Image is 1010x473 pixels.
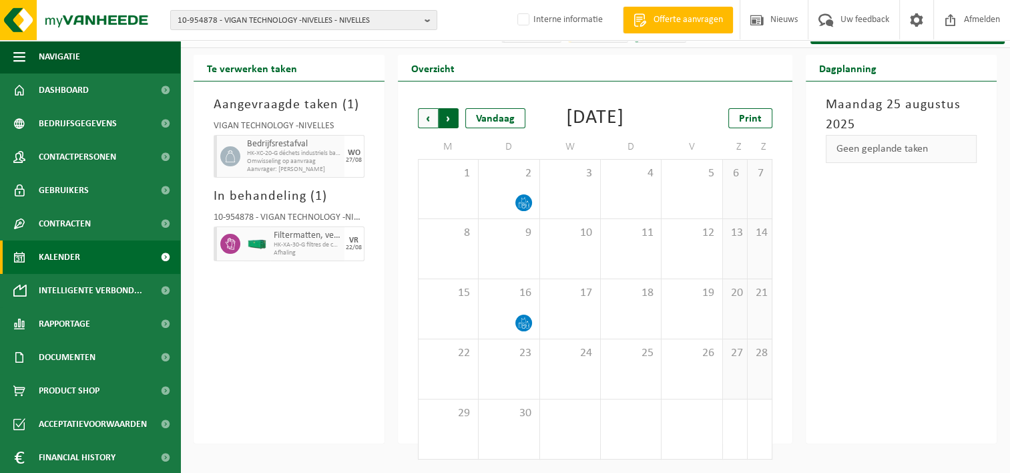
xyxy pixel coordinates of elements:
span: 18 [607,286,654,301]
span: 1 [315,190,322,203]
span: 30 [485,406,532,421]
span: Volgende [439,108,459,128]
div: 27/08 [346,157,362,164]
h3: Aangevraagde taken ( ) [214,95,364,115]
span: HK-XC-20-G déchets industriels banals [247,150,341,158]
span: Kalender [39,241,80,274]
button: 10-954878 - VIGAN TECHNOLOGY -NIVELLES - NIVELLES [170,10,437,30]
span: 7 [754,166,765,181]
span: 22 [425,346,471,361]
span: 2 [485,166,532,181]
span: Navigatie [39,40,80,73]
span: Rapportage [39,307,90,341]
span: 15 [425,286,471,301]
span: 17 [547,286,593,301]
div: Geen geplande taken [826,135,977,163]
span: Documenten [39,341,95,374]
span: 16 [485,286,532,301]
span: 26 [668,346,715,361]
h3: Maandag 25 augustus 2025 [826,95,977,135]
span: 19 [668,286,715,301]
span: Offerte aanvragen [650,13,726,27]
a: Offerte aanvragen [623,7,733,33]
img: HK-RS-30-GN-00 [247,239,267,249]
label: Interne informatie [515,10,603,30]
span: Product Shop [39,374,99,408]
a: Print [728,108,772,128]
span: Intelligente verbond... [39,274,142,307]
span: Contactpersonen [39,140,116,174]
div: Vandaag [465,108,525,128]
span: 12 [668,226,715,241]
span: Bedrijfsgegevens [39,107,117,140]
span: 13 [730,226,740,241]
div: VIGAN TECHNOLOGY -NIVELLES [214,122,364,135]
span: Dashboard [39,73,89,107]
span: 14 [754,226,765,241]
span: 1 [425,166,471,181]
span: 20 [730,286,740,301]
span: 5 [668,166,715,181]
span: 6 [730,166,740,181]
td: M [418,135,479,159]
span: Bedrijfsrestafval [247,139,341,150]
h3: In behandeling ( ) [214,186,364,206]
span: Filtermatten, verontreinigd met verf [274,230,341,241]
span: HK-XA-30-G filtres de cabine de peinture [274,241,341,249]
div: [DATE] [566,108,624,128]
span: 4 [607,166,654,181]
span: 21 [754,286,765,301]
div: 22/08 [346,245,362,251]
span: 10 [547,226,593,241]
td: D [601,135,662,159]
span: Vorige [418,108,438,128]
h2: Dagplanning [806,55,890,81]
span: Print [739,114,762,124]
span: 24 [547,346,593,361]
span: 9 [485,226,532,241]
span: 27 [730,346,740,361]
span: 10-954878 - VIGAN TECHNOLOGY -NIVELLES - NIVELLES [178,11,419,31]
td: Z [748,135,772,159]
span: 11 [607,226,654,241]
div: WO [348,149,360,157]
span: 25 [607,346,654,361]
span: Afhaling [274,249,341,257]
span: Acceptatievoorwaarden [39,408,147,441]
span: 23 [485,346,532,361]
span: 29 [425,406,471,421]
span: 3 [547,166,593,181]
div: 10-954878 - VIGAN TECHNOLOGY -NIVELLES - NIVELLES [214,213,364,226]
span: Contracten [39,207,91,241]
span: Gebruikers [39,174,89,207]
span: 8 [425,226,471,241]
td: Z [723,135,748,159]
span: 28 [754,346,765,361]
span: 1 [347,98,354,112]
div: VR [349,236,358,245]
h2: Overzicht [398,55,468,81]
td: D [479,135,539,159]
span: Omwisseling op aanvraag [247,158,341,166]
td: V [662,135,722,159]
span: Aanvrager: [PERSON_NAME] [247,166,341,174]
h2: Te verwerken taken [194,55,310,81]
td: W [540,135,601,159]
